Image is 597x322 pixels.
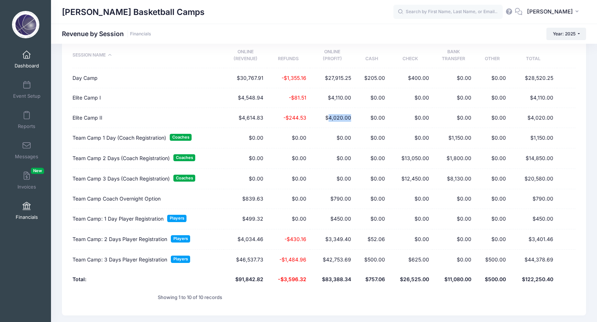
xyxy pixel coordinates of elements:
[72,88,224,108] td: Elite Camp I
[72,68,224,88] td: Day Camp
[355,128,389,148] td: $0.00
[475,43,510,69] th: Other: activate to sort column ascending
[167,215,186,222] span: Players
[72,43,224,69] th: Session Name: activate to sort column descending
[389,68,433,88] td: $400.00
[510,169,557,189] td: $20,580.00
[267,88,310,108] td: -$81.51
[9,77,44,102] a: Event Setup
[224,250,267,270] td: $46,537.73
[15,63,39,69] span: Dashboard
[475,169,510,189] td: $0.00
[158,289,222,306] div: Showing 1 to 10 of 10 records
[475,88,510,108] td: $0.00
[389,189,433,209] td: $0.00
[553,31,576,36] span: Year: 2025
[510,108,557,128] td: $4,020.00
[475,108,510,128] td: $0.00
[16,214,38,220] span: Financials
[310,250,355,270] td: $42,753.69
[510,270,557,289] th: $122,250.40
[432,148,475,169] td: $1,800.00
[310,169,355,189] td: $0.00
[475,270,510,289] th: $500.00
[355,43,389,69] th: Cash: activate to sort column ascending
[17,184,36,190] span: Invoices
[355,189,389,209] td: $0.00
[72,128,224,148] td: Team Camp 1 Day (Coach Registration)
[355,148,389,169] td: $0.00
[267,68,310,88] td: -$1,355.16
[432,169,475,189] td: $8,130.00
[355,209,389,229] td: $0.00
[475,250,510,270] td: $500.00
[510,189,557,209] td: $790.00
[355,229,389,250] td: $52.06
[310,108,355,128] td: $4,020.00
[432,128,475,148] td: $1,150.00
[355,88,389,108] td: $0.00
[224,209,267,229] td: $499.32
[432,88,475,108] td: $0.00
[224,108,267,128] td: $4,614.83
[510,148,557,169] td: $14,850.00
[62,30,151,38] h1: Revenue by Session
[224,88,267,108] td: $4,548.94
[310,209,355,229] td: $450.00
[72,108,224,128] td: Elite Camp II
[510,250,557,270] td: $44,378.69
[475,68,510,88] td: $0.00
[475,189,510,209] td: $0.00
[432,270,475,289] th: $11,080.00
[267,209,310,229] td: $0.00
[310,189,355,209] td: $790.00
[310,68,355,88] td: $27,915.25
[224,270,267,289] th: $91,842.82
[224,148,267,169] td: $0.00
[510,209,557,229] td: $450.00
[432,250,475,270] td: $0.00
[355,250,389,270] td: $500.00
[432,43,475,69] th: BankTransfer: activate to sort column ascending
[267,229,310,250] td: -$430.16
[31,168,44,174] span: New
[171,235,190,242] span: Players
[224,229,267,250] td: $4,034.46
[389,108,433,128] td: $0.00
[432,68,475,88] td: $0.00
[389,43,433,69] th: Check: activate to sort column ascending
[355,108,389,128] td: $0.00
[267,270,310,289] th: -$3,596.32
[510,88,557,108] td: $4,110.00
[9,198,44,224] a: Financials
[355,270,389,289] th: $757.06
[432,189,475,209] td: $0.00
[510,229,557,250] td: $3,401.46
[72,148,224,169] td: Team Camp 2 Days (Coach Registration)
[72,209,224,229] td: Team Camp: 1 Day Player Registration
[510,68,557,88] td: $28,520.25
[389,169,433,189] td: $12,450.00
[267,108,310,128] td: -$244.53
[72,250,224,270] td: Team Camp: 3 Days Player Registration
[475,128,510,148] td: $0.00
[224,43,267,69] th: Online(Revenue): activate to sort column ascending
[267,169,310,189] td: $0.00
[475,148,510,169] td: $0.00
[224,189,267,209] td: $839.63
[522,4,586,20] button: [PERSON_NAME]
[72,169,224,189] td: Team Camp 3 Days (Coach Registration)
[267,43,310,69] th: Refunds: activate to sort column ascending
[9,47,44,72] a: Dashboard
[393,5,503,19] input: Search by First Name, Last Name, or Email...
[9,137,44,163] a: Messages
[173,175,195,182] span: Coaches
[389,250,433,270] td: $625.00
[355,68,389,88] td: $205.00
[310,88,355,108] td: $4,110.00
[355,169,389,189] td: $0.00
[171,256,190,263] span: Players
[224,169,267,189] td: $0.00
[527,8,573,16] span: [PERSON_NAME]
[310,229,355,250] td: $3,349.40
